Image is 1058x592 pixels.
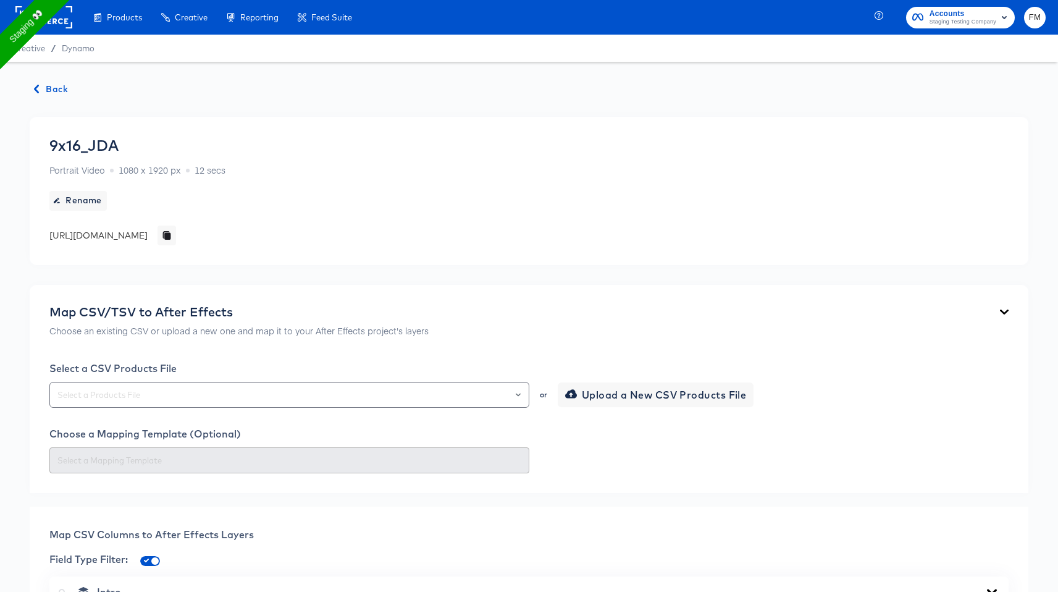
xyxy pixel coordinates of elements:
span: / [45,43,62,53]
button: Back [30,82,73,97]
span: Reporting [240,12,279,22]
span: Portrait Video [49,164,105,176]
button: Open [516,386,521,404]
span: Accounts [930,7,996,20]
button: Rename [49,191,107,211]
div: Choose a Mapping Template (Optional) [49,428,1009,440]
span: Creative [12,43,45,53]
button: AccountsStaging Testing Company [906,7,1015,28]
span: Map CSV Columns to After Effects Layers [49,528,254,541]
span: FM [1029,11,1041,25]
button: FM [1024,7,1046,28]
p: Choose an existing CSV or upload a new one and map it to your After Effects project's layers [49,324,429,337]
span: Field Type Filter: [49,553,128,565]
input: Select a Products File [55,388,524,402]
div: 9x16_JDA [49,137,119,154]
div: Map CSV/TSV to After Effects [49,305,429,319]
span: Staging Testing Company [930,17,996,27]
button: Upload a New CSV Products File [558,383,754,407]
input: Select a Mapping Template [55,454,524,468]
span: Feed Suite [311,12,352,22]
div: [URL][DOMAIN_NAME] [49,229,148,242]
span: Upload a New CSV Products File [568,386,747,404]
div: Select a CSV Products File [49,362,1009,374]
a: Dynamo [62,43,94,53]
div: or [539,391,548,399]
span: Rename [54,193,102,208]
span: Back [35,82,68,97]
span: 1080 x 1920 px [119,164,181,176]
span: Products [107,12,142,22]
span: Creative [175,12,208,22]
span: 12 secs [195,164,225,176]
